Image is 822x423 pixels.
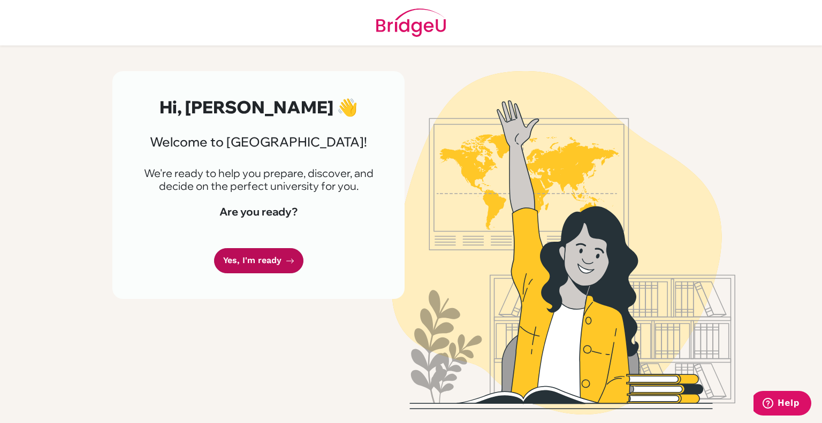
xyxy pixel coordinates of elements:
[753,391,811,418] iframe: Opens a widget where you can find more information
[138,134,379,150] h3: Welcome to [GEOGRAPHIC_DATA]!
[138,167,379,193] p: We're ready to help you prepare, discover, and decide on the perfect university for you.
[138,205,379,218] h4: Are you ready?
[214,248,303,273] a: Yes, I'm ready
[138,97,379,117] h2: Hi, [PERSON_NAME] 👋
